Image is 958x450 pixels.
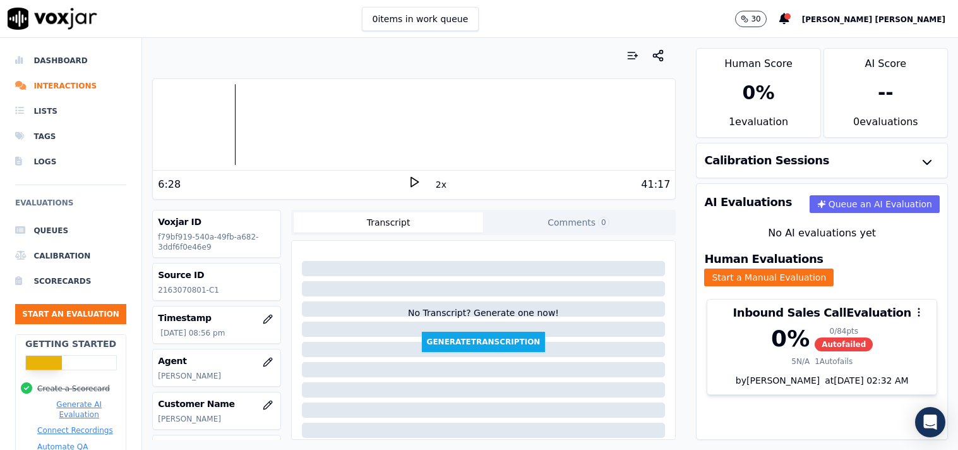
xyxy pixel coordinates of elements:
h3: Customer Name [158,398,275,410]
div: -- [878,82,894,104]
div: 1 evaluation [697,114,820,137]
h3: AI Evaluations [704,197,792,208]
button: 0items in work queue [362,7,479,31]
span: 0 [598,217,609,228]
button: Start a Manual Evaluation [704,269,834,286]
a: Calibration [15,243,126,269]
div: by [PERSON_NAME] [707,374,937,394]
button: Create a Scorecard [37,384,110,394]
button: Generate AI Evaluation [37,399,121,420]
a: Queues [15,218,126,243]
button: Connect Recordings [37,425,113,435]
div: 5 N/A [791,356,810,367]
p: [PERSON_NAME] [158,371,275,381]
h6: Evaluations [15,195,126,218]
div: 41:17 [641,177,670,192]
div: No Transcript? Generate one now! [408,307,559,332]
h3: Calibration Sessions [704,155,829,166]
button: Transcript [294,212,484,233]
div: Human Score [697,49,820,71]
button: 30 [735,11,766,27]
h3: Voxjar ID [158,216,275,228]
button: GenerateTranscription [422,332,546,352]
p: [PERSON_NAME] [158,414,275,424]
a: Dashboard [15,48,126,73]
a: Scorecards [15,269,126,294]
div: 0 % [743,82,775,104]
p: 2163070801-C1 [158,285,275,295]
a: Logs [15,149,126,174]
p: 30 [751,14,760,24]
div: 1 Autofails [815,356,853,367]
p: f79bf919-540a-49fb-a682-3ddf6f0e46e9 [158,232,275,252]
div: at [DATE] 02:32 AM [820,374,908,387]
span: Autofailed [815,337,873,351]
a: Lists [15,99,126,124]
div: 0 / 84 pts [815,326,873,336]
h3: Human Evaluations [704,253,823,265]
h3: Source ID [158,269,275,281]
div: Open Intercom Messenger [915,407,945,437]
h2: Getting Started [25,337,116,350]
h3: Agent [158,355,275,367]
button: Start an Evaluation [15,304,126,324]
div: No AI evaluations yet [707,226,937,241]
button: Queue an AI Evaluation [810,195,940,213]
button: 30 [735,11,779,27]
button: [PERSON_NAME] [PERSON_NAME] [802,11,958,27]
a: Interactions [15,73,126,99]
button: Comments [483,212,673,233]
a: Tags [15,124,126,149]
span: [PERSON_NAME] [PERSON_NAME] [802,15,945,24]
img: voxjar logo [8,8,97,30]
div: 0 evaluation s [824,114,947,137]
div: AI Score [824,49,947,71]
p: [DATE] 08:56 pm [160,328,275,338]
div: 0 % [771,326,810,351]
h3: Timestamp [158,312,275,324]
button: 2x [433,176,449,193]
div: 6:28 [158,177,181,192]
